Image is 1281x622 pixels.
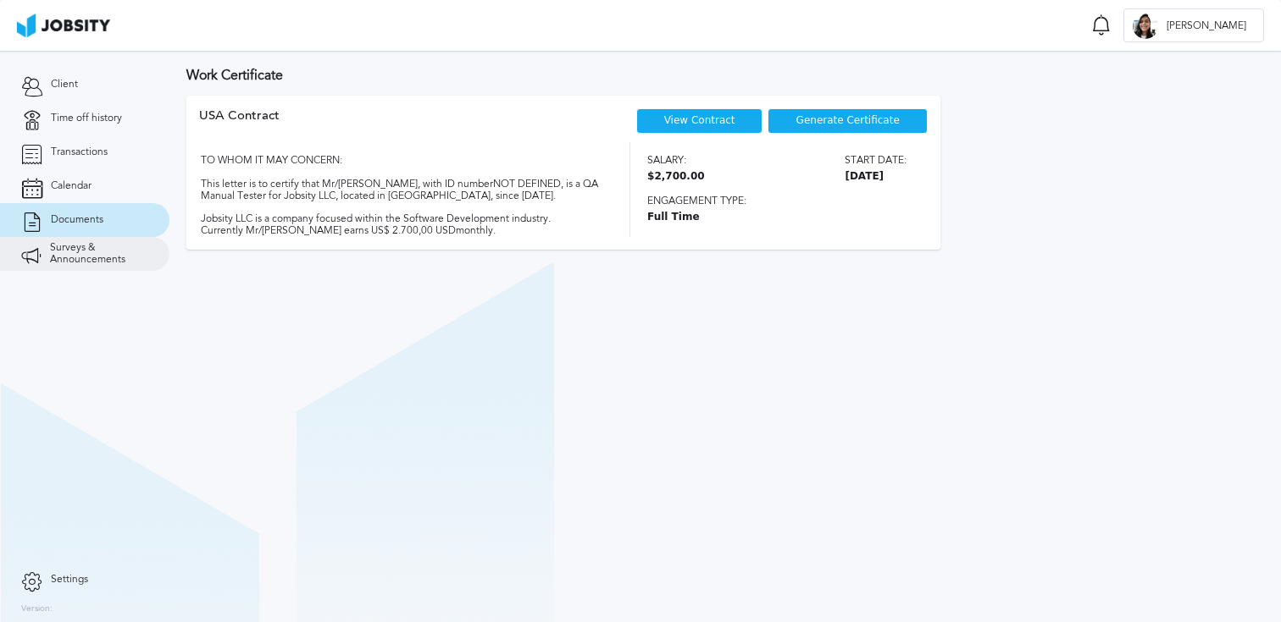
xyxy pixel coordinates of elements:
[1158,20,1255,32] span: [PERSON_NAME]
[51,79,78,91] span: Client
[199,108,280,142] div: USA Contract
[51,574,88,586] span: Settings
[51,113,122,124] span: Time off history
[17,14,110,37] img: ab4bad089aa723f57921c736e9817d99.png
[21,604,53,614] label: Version:
[647,171,705,183] span: $2,700.00
[796,115,900,127] span: Generate Certificate
[1123,8,1264,42] button: Y[PERSON_NAME]
[647,195,907,207] span: Engagement type:
[664,114,735,126] a: View Contract
[51,214,103,226] span: Documents
[51,146,108,158] span: Transactions
[51,180,91,192] span: Calendar
[1133,14,1158,39] div: Y
[647,155,705,167] span: Salary:
[845,155,907,167] span: Start date:
[186,68,1264,83] h3: Work Certificate
[845,171,907,183] span: [DATE]
[50,242,148,266] span: Surveys & Announcements
[647,212,907,223] span: Full Time
[199,142,600,237] div: TO WHOM IT MAY CONCERN: This letter is to certify that Mr/[PERSON_NAME], with ID number NOT DEFIN...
